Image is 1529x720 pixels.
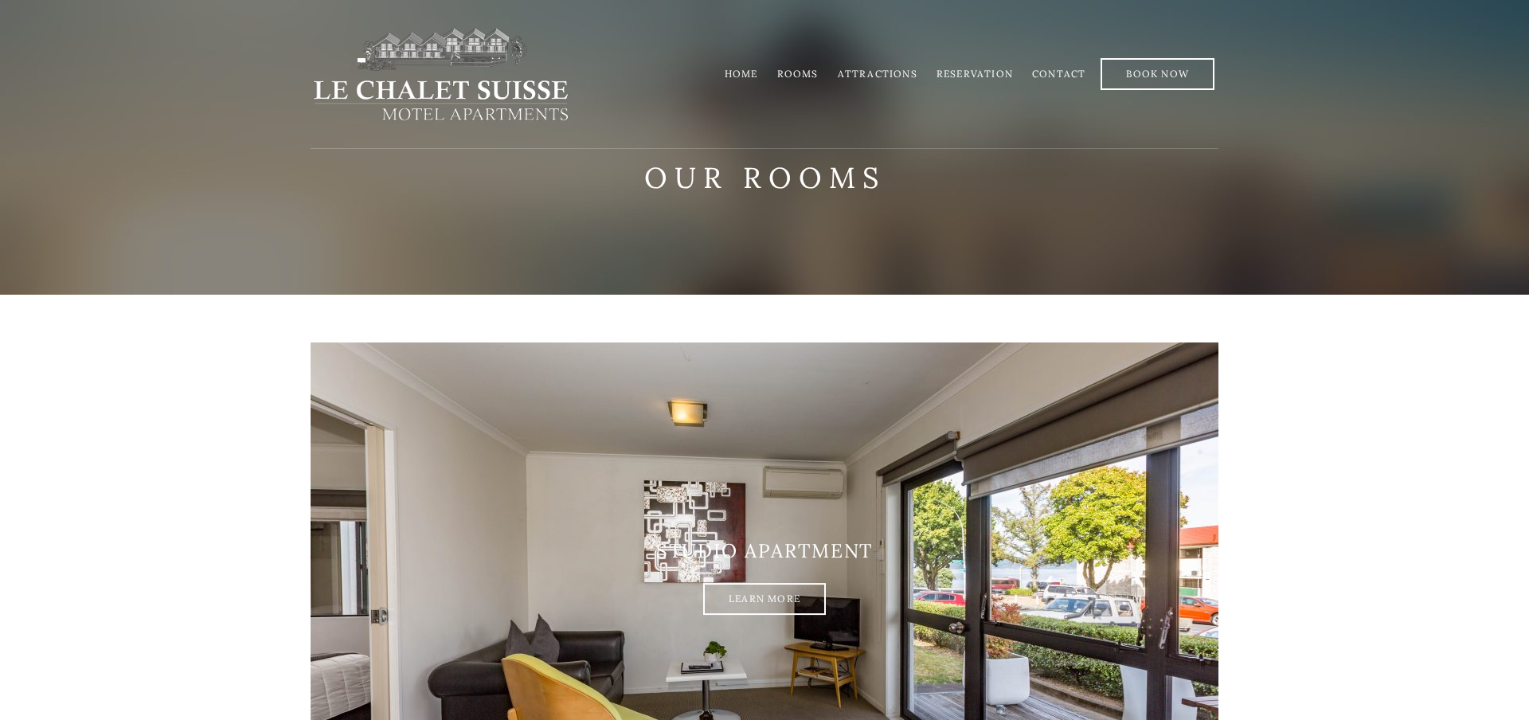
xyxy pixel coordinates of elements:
a: Learn More [703,583,826,615]
img: lechaletsuisse [311,26,571,122]
a: Book Now [1101,58,1214,90]
a: Contact [1032,68,1085,80]
a: Home [725,68,758,80]
h3: Studio Apartment [311,540,1218,563]
a: Attractions [838,68,917,80]
a: Reservation [937,68,1013,80]
a: Rooms [777,68,819,80]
